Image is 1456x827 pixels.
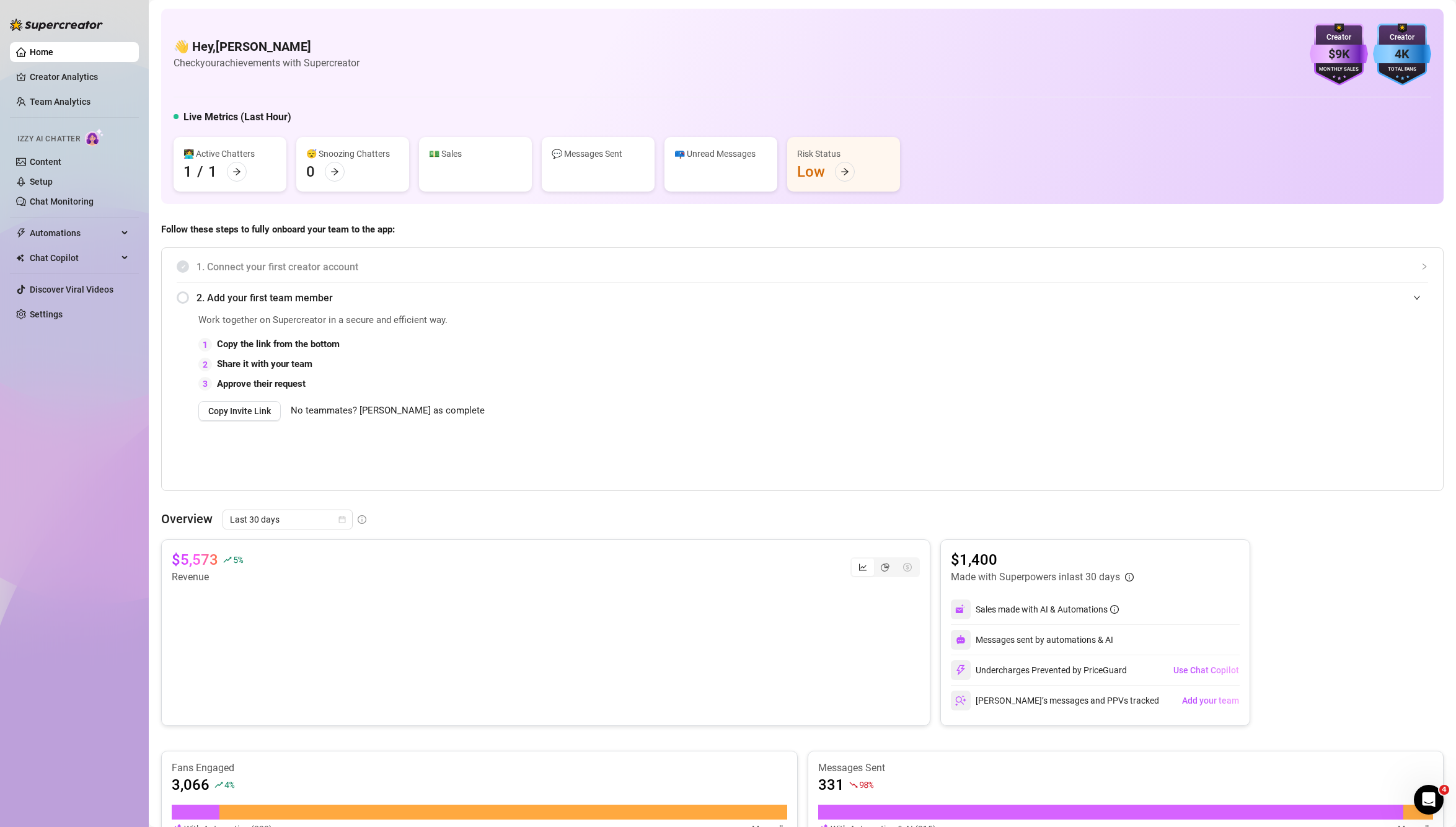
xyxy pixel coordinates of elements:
[198,401,281,421] button: Copy Invite Link
[214,781,223,789] span: rise
[196,290,1428,306] span: 2. Add your first team member
[30,285,113,294] a: Discover Viral Videos
[172,761,787,775] article: Fans Engaged
[1414,785,1444,815] iframe: Intercom live chat
[161,224,395,235] strong: Follow these steps to fully onboard your team to the app:
[951,550,1134,570] article: $1,400
[172,570,242,585] article: Revenue
[172,550,218,570] article: $5,573
[1110,605,1119,614] span: info-circle
[174,55,360,71] article: Check your achievements with Supercreator
[849,781,858,789] span: fall
[1180,313,1428,472] iframe: Adding Team Members
[881,563,889,572] span: pie-chart
[1439,785,1449,795] span: 4
[955,695,966,706] img: svg%3e
[177,283,1428,313] div: 2. Add your first team member
[30,223,118,243] span: Automations
[1173,665,1239,675] span: Use Chat Copilot
[951,691,1159,710] div: [PERSON_NAME]’s messages and PPVs tracked
[16,254,24,262] img: Chat Copilot
[358,515,366,524] span: info-circle
[859,779,873,790] span: 98 %
[841,167,849,176] span: arrow-right
[183,147,276,161] div: 👩‍💻 Active Chatters
[1373,66,1431,74] div: Total Fans
[1181,691,1240,710] button: Add your team
[17,133,80,145] span: Izzy AI Chatter
[818,761,1434,775] article: Messages Sent
[1310,24,1368,86] img: purple-badge-B9DA21FR.svg
[306,162,315,182] div: 0
[161,510,213,528] article: Overview
[291,404,485,418] span: No teammates? [PERSON_NAME] as complete
[30,177,53,187] a: Setup
[30,157,61,167] a: Content
[183,162,192,182] div: 1
[1182,696,1239,705] span: Add your team
[955,604,966,615] img: svg%3e
[198,358,212,371] div: 2
[552,147,645,161] div: 💬 Messages Sent
[850,557,920,577] div: segmented control
[1373,24,1431,86] img: blue-badge-DgoSNQY1.svg
[1373,32,1431,43] div: Creator
[1310,66,1368,74] div: Monthly Sales
[429,147,522,161] div: 💵 Sales
[30,67,129,87] a: Creator Analytics
[196,259,1428,275] span: 1. Connect your first creator account
[306,147,399,161] div: 😴 Snoozing Chatters
[10,19,103,31] img: logo-BBDzfeDw.svg
[30,47,53,57] a: Home
[208,406,271,416] span: Copy Invite Link
[198,338,212,352] div: 1
[174,38,360,55] h4: 👋 Hey, [PERSON_NAME]
[1310,45,1368,64] div: $9K
[951,570,1120,585] article: Made with Superpowers in last 30 days
[338,516,346,523] span: calendar
[956,635,966,645] img: svg%3e
[330,167,339,176] span: arrow-right
[951,630,1113,650] div: Messages sent by automations & AI
[198,377,212,391] div: 3
[30,197,94,206] a: Chat Monitoring
[1173,660,1240,680] button: Use Chat Copilot
[955,665,966,676] img: svg%3e
[951,660,1127,680] div: Undercharges Prevented by PriceGuard
[903,563,912,572] span: dollar-circle
[223,555,232,564] span: rise
[797,147,890,161] div: Risk Status
[976,603,1119,616] div: Sales made with AI & Automations
[208,162,217,182] div: 1
[177,252,1428,282] div: 1. Connect your first creator account
[858,563,867,572] span: line-chart
[233,554,242,565] span: 5 %
[30,309,63,319] a: Settings
[172,775,210,795] article: 3,066
[232,167,241,176] span: arrow-right
[674,147,767,161] div: 📪 Unread Messages
[1421,263,1428,270] span: collapsed
[30,97,90,107] a: Team Analytics
[85,128,104,146] img: AI Chatter
[230,510,345,529] span: Last 30 days
[217,358,312,369] strong: Share it with your team
[1125,573,1134,582] span: info-circle
[1310,32,1368,43] div: Creator
[183,110,291,125] h5: Live Metrics (Last Hour)
[224,779,234,790] span: 4 %
[1373,45,1431,64] div: 4K
[818,775,844,795] article: 331
[198,313,1149,328] span: Work together on Supercreator in a secure and efficient way.
[30,248,118,268] span: Chat Copilot
[217,338,340,350] strong: Copy the link from the bottom
[217,378,306,389] strong: Approve their request
[1413,294,1421,301] span: expanded
[16,228,26,238] span: thunderbolt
